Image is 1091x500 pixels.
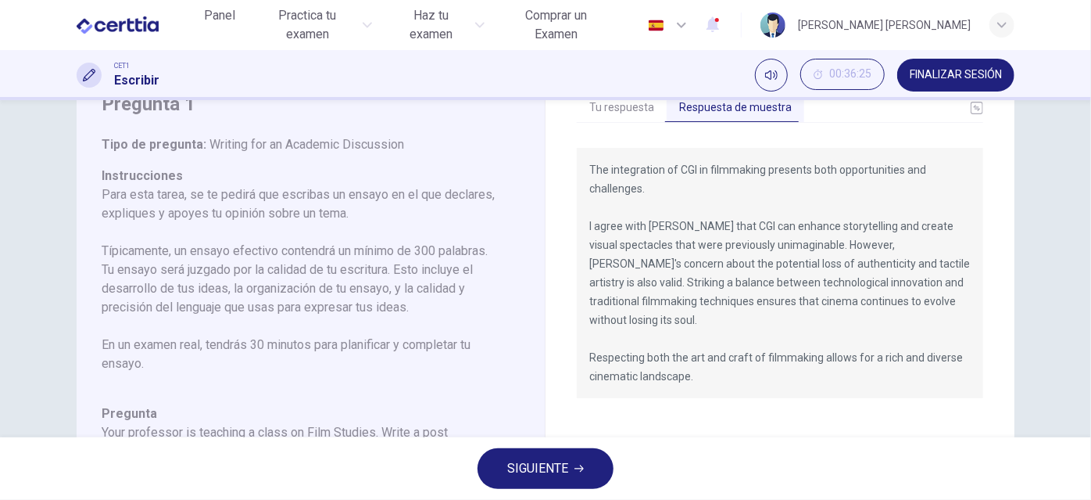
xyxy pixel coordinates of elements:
h6: Your professor is teaching a class on Film Studies. Write a post responding to the professor’s qu... [102,423,501,461]
button: Comprar un Examen [497,2,615,49]
span: 00:36:25 [829,68,871,81]
img: es [646,20,666,31]
p: The integration of CGI in filmmaking presents both opportunities and challenges. I agree with [PE... [589,160,971,386]
div: Silenciar [755,59,788,92]
img: CERTTIA logo [77,9,159,41]
button: Practica tu examen [251,2,379,49]
div: [PERSON_NAME] [PERSON_NAME] [798,16,971,34]
h4: Pregunta 1 [102,92,501,117]
span: CET1 [114,60,130,71]
h6: Tipo de pregunta : [102,135,501,154]
button: Respuesta de muestra [667,92,804,124]
span: Haz tu examen [391,6,470,44]
h6: Pregunta [102,405,501,423]
span: SIGUIENTE [507,458,568,480]
span: Practica tu examen [257,6,359,44]
span: FINALIZAR SESIÓN [910,69,1002,81]
span: Writing for an Academic Discussion [206,137,404,152]
button: Haz tu examen [385,2,490,49]
a: CERTTIA logo [77,9,195,41]
button: SIGUIENTE [478,448,613,489]
img: Profile picture [760,13,785,38]
button: Panel [195,2,245,30]
p: Para esta tarea, se te pedirá que escribas un ensayo en el que declares, expliques y apoyes tu op... [102,185,501,373]
div: Ocultar [800,59,885,92]
button: FINALIZAR SESIÓN [897,59,1014,92]
span: Comprar un Examen [503,6,609,44]
button: Tu respuesta [577,92,667,124]
h1: Escribir [114,71,159,90]
span: Panel [204,6,235,25]
button: 00:36:25 [800,59,885,90]
h6: Instrucciones [102,167,501,392]
a: Panel [195,2,245,49]
div: basic tabs example [577,92,983,124]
